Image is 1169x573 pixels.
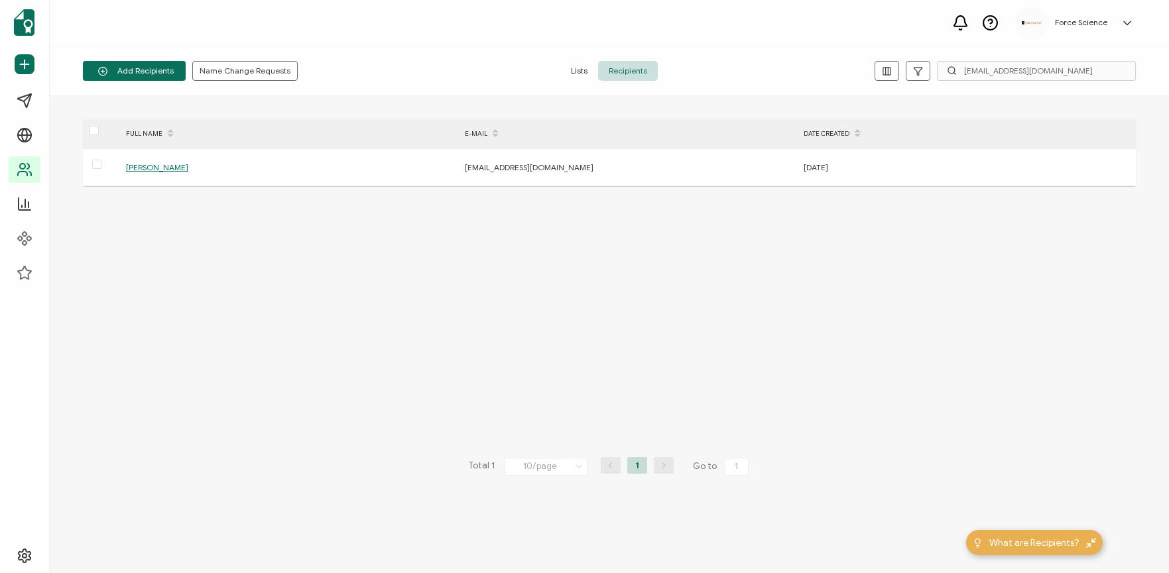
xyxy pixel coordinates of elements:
[989,536,1079,550] span: What are Recipients?
[83,61,186,81] button: Add Recipients
[14,9,34,36] img: sertifier-logomark-colored.svg
[119,123,458,145] div: FULL NAME
[560,61,598,81] span: Lists
[468,457,495,476] span: Total 1
[1022,21,1042,25] img: d96c2383-09d7-413e-afb5-8f6c84c8c5d6.png
[192,61,298,81] button: Name Change Requests
[693,457,751,476] span: Go to
[1103,509,1169,573] iframe: Chat Widget
[937,61,1136,81] input: Search
[598,61,658,81] span: Recipients
[1086,538,1096,548] img: minimize-icon.svg
[1055,18,1107,27] h5: Force Science
[804,162,828,172] span: [DATE]
[200,67,290,75] span: Name Change Requests
[458,123,797,145] div: E-MAIL
[126,162,188,172] span: [PERSON_NAME]
[505,458,587,476] input: Select
[627,457,647,474] li: 1
[465,162,593,172] span: [EMAIL_ADDRESS][DOMAIN_NAME]
[797,123,1136,145] div: DATE CREATED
